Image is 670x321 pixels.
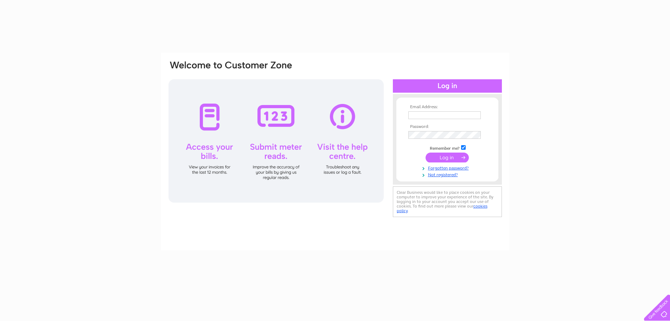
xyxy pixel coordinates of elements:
div: Clear Business would like to place cookies on your computer to improve your experience of the sit... [393,186,502,217]
th: Password: [407,124,488,129]
th: Email Address: [407,105,488,110]
input: Submit [426,153,469,162]
a: Forgotten password? [408,164,488,171]
a: Not registered? [408,171,488,178]
td: Remember me? [407,144,488,151]
a: cookies policy [397,204,487,213]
